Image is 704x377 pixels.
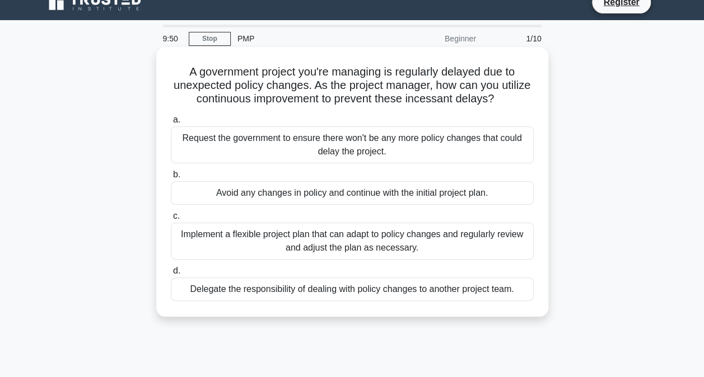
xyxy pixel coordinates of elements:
span: b. [173,169,180,179]
div: 9:50 [156,27,189,50]
div: Request the government to ensure there won't be any more policy changes that could delay the proj... [171,126,534,163]
span: d. [173,266,180,275]
a: Stop [189,32,231,46]
div: Avoid any changes in policy and continue with the initial project plan. [171,181,534,205]
div: Delegate the responsibility of dealing with policy changes to another project team. [171,277,534,301]
span: a. [173,115,180,124]
div: Implement a flexible project plan that can adapt to policy changes and regularly review and adjus... [171,223,534,260]
div: PMP [231,27,385,50]
h5: A government project you're managing is regularly delayed due to unexpected policy changes. As th... [170,65,535,106]
div: Beginner [385,27,483,50]
div: 1/10 [483,27,548,50]
span: c. [173,211,180,220]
